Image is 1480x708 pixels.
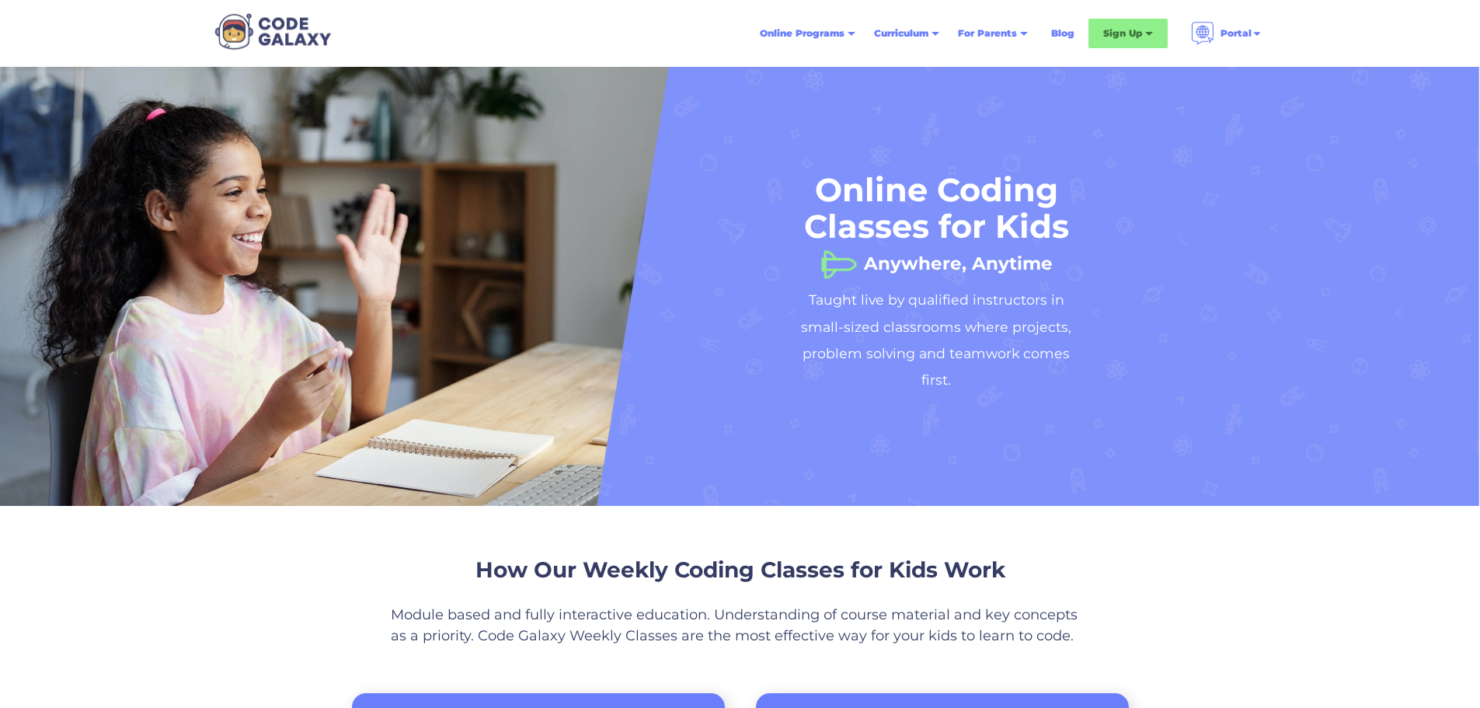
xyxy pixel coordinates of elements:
[864,248,1053,263] h1: Anywhere, Anytime
[958,26,1017,41] div: For Parents
[1103,26,1142,41] div: Sign Up
[475,556,1005,583] span: How Our Weekly Coding Classes for Kids Work
[874,26,928,41] div: Curriculum
[789,172,1084,245] h1: Online Coding Classes for Kids
[1042,19,1084,47] a: Blog
[1221,26,1252,41] div: Portal
[760,26,844,41] div: Online Programs
[789,287,1084,394] h2: Taught live by qualified instructors in small-sized classrooms where projects, problem solving an...
[391,605,1090,647] p: Module based and fully interactive education. Understanding of course material and key concepts a...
